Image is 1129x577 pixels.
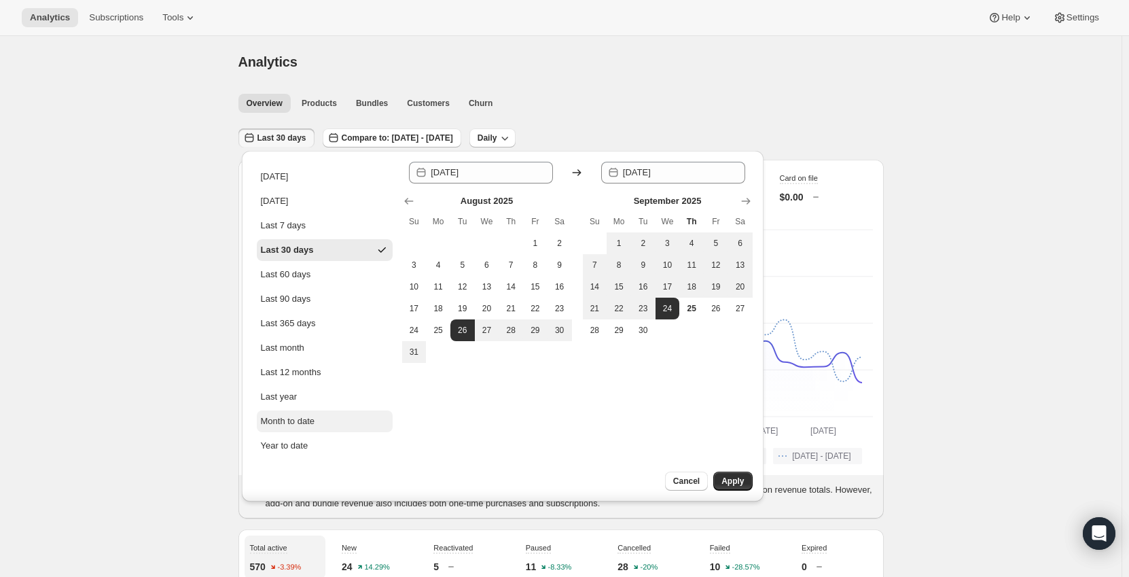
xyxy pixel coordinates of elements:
button: Wednesday September 10 2025 [656,254,680,276]
button: Sunday August 31 2025 [402,341,427,363]
th: Monday [426,211,450,232]
span: 1 [612,238,626,249]
th: Saturday [548,211,572,232]
span: 11 [685,260,698,270]
span: Settings [1067,12,1099,23]
span: 22 [612,303,626,314]
button: Wednesday September 3 2025 [656,232,680,254]
span: We [661,216,675,227]
th: Wednesday [475,211,499,232]
button: Saturday September 20 2025 [728,276,753,298]
span: 25 [685,303,698,314]
button: Saturday September 6 2025 [728,232,753,254]
th: Wednesday [656,211,680,232]
span: [DATE] - [DATE] [792,451,850,461]
span: 23 [553,303,567,314]
button: Saturday August 9 2025 [548,254,572,276]
span: 21 [504,303,518,314]
span: Tu [456,216,469,227]
span: 14 [588,281,602,292]
button: Tuesday August 5 2025 [450,254,475,276]
th: Friday [523,211,548,232]
span: Cancel [673,476,700,487]
button: [DATE] - [DATE] [773,448,861,464]
th: Saturday [728,211,753,232]
button: Monday September 8 2025 [607,254,631,276]
button: Start of range Tuesday August 26 2025 [450,319,475,341]
span: 3 [661,238,675,249]
button: Last month [257,337,393,359]
button: Monday August 25 2025 [426,319,450,341]
div: Last 30 days [261,243,314,257]
button: Today Thursday September 25 2025 [679,298,704,319]
text: -8.33% [548,563,572,572]
div: Last month [261,341,304,355]
th: Sunday [583,211,607,232]
span: Customers [407,98,450,109]
button: Thursday August 21 2025 [499,298,523,319]
button: Monday August 4 2025 [426,254,450,276]
button: Sunday September 28 2025 [583,319,607,341]
span: 12 [456,281,469,292]
p: 0 [802,560,807,574]
span: Mo [612,216,626,227]
span: Su [588,216,602,227]
span: 22 [528,303,542,314]
p: 570 [250,560,266,574]
span: Last 30 days [257,133,306,143]
span: Fr [528,216,542,227]
span: 30 [637,325,650,336]
span: 17 [661,281,675,292]
th: Friday [704,211,728,232]
button: Tuesday September 2 2025 [631,232,656,254]
button: Help [980,8,1041,27]
button: Sunday September 7 2025 [583,254,607,276]
span: Failed [710,544,730,552]
button: Analytics [22,8,78,27]
text: [DATE] [752,426,778,436]
button: [DATE] [257,190,393,212]
button: Thursday August 14 2025 [499,276,523,298]
button: Tuesday September 9 2025 [631,254,656,276]
span: 16 [553,281,567,292]
span: Help [1001,12,1020,23]
span: Products [302,98,337,109]
button: Daily [469,128,516,147]
span: 2 [553,238,567,249]
button: Friday August 22 2025 [523,298,548,319]
span: 9 [637,260,650,270]
th: Thursday [679,211,704,232]
div: Month to date [261,415,315,428]
button: Sunday August 10 2025 [402,276,427,298]
span: 4 [431,260,445,270]
span: 29 [528,325,542,336]
button: Tuesday August 12 2025 [450,276,475,298]
button: Tuesday August 19 2025 [450,298,475,319]
button: Last 30 days [257,239,393,261]
span: 5 [709,238,723,249]
button: Wednesday August 13 2025 [475,276,499,298]
span: 27 [480,325,494,336]
div: Last 365 days [261,317,316,330]
th: Monday [607,211,631,232]
span: 6 [734,238,747,249]
button: Saturday August 23 2025 [548,298,572,319]
span: 8 [528,260,542,270]
span: 24 [408,325,421,336]
span: Bundles [356,98,388,109]
button: Show next month, October 2025 [736,192,755,211]
text: [DATE] [810,426,836,436]
span: 18 [431,303,445,314]
span: We [480,216,494,227]
span: 20 [734,281,747,292]
span: Compare to: [DATE] - [DATE] [342,133,453,143]
span: Analytics [238,54,298,69]
span: 25 [431,325,445,336]
div: [DATE] [261,194,289,208]
p: 24 [342,560,353,574]
span: 10 [408,281,421,292]
button: Last 365 days [257,313,393,334]
span: Daily [478,133,497,143]
button: Last year [257,386,393,408]
span: Apply [721,476,744,487]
